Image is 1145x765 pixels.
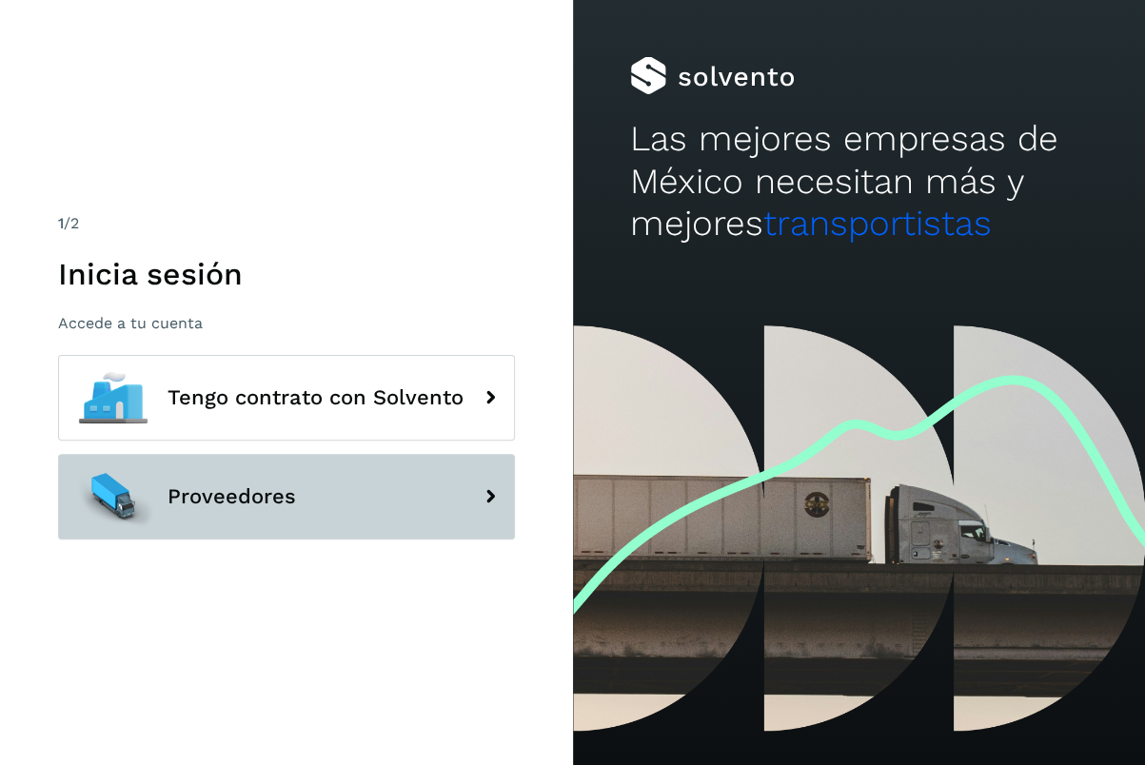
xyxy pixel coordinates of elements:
span: 1 [58,214,64,232]
p: Accede a tu cuenta [58,314,515,332]
h1: Inicia sesión [58,256,515,292]
span: Proveedores [168,485,296,508]
span: transportistas [763,203,992,244]
span: Tengo contrato con Solvento [168,386,464,409]
button: Proveedores [58,454,515,539]
h2: Las mejores empresas de México necesitan más y mejores [630,118,1088,245]
div: /2 [58,212,515,235]
button: Tengo contrato con Solvento [58,355,515,441]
